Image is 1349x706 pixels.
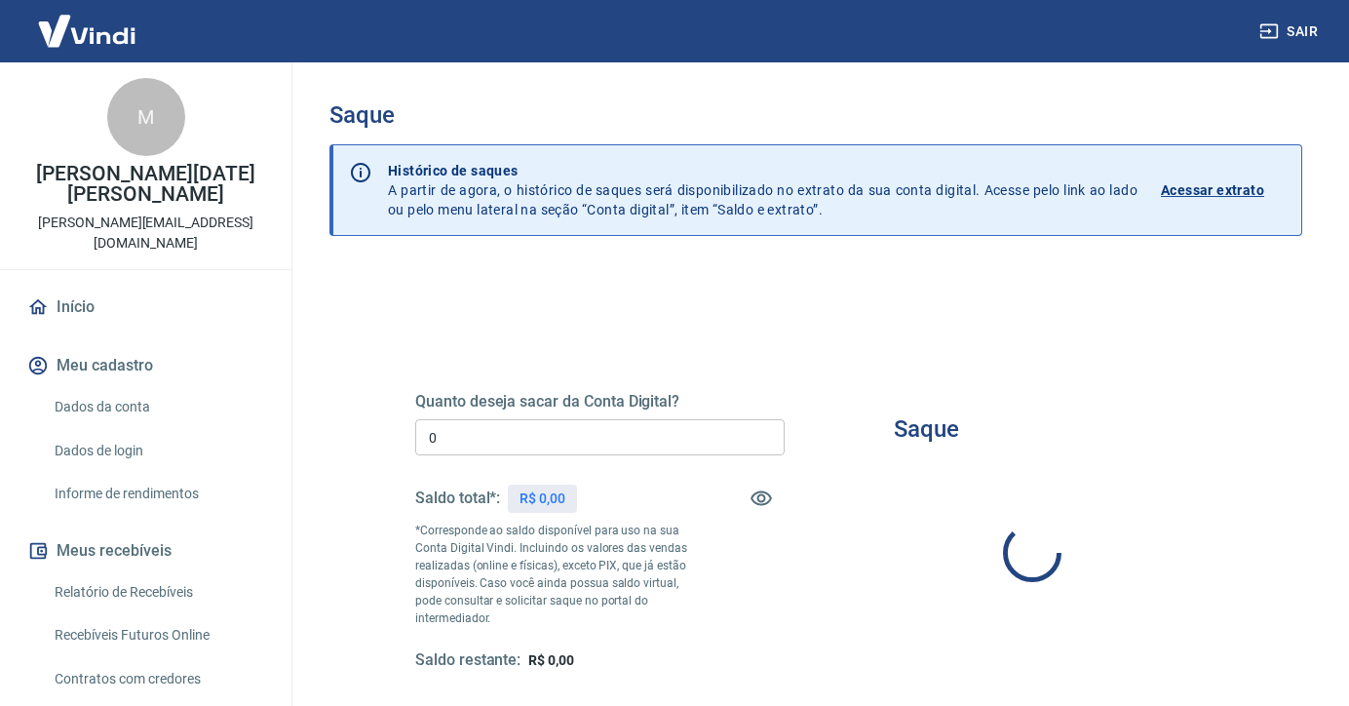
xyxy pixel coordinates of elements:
[520,489,565,509] p: R$ 0,00
[107,78,185,156] div: M
[1161,161,1286,219] a: Acessar extrato
[894,415,959,443] h3: Saque
[23,344,268,387] button: Meu cadastro
[1161,180,1264,200] p: Acessar extrato
[528,652,574,668] span: R$ 0,00
[47,387,268,427] a: Dados da conta
[415,522,692,627] p: *Corresponde ao saldo disponível para uso na sua Conta Digital Vindi. Incluindo os valores das ve...
[47,572,268,612] a: Relatório de Recebíveis
[16,164,276,205] p: [PERSON_NAME][DATE] [PERSON_NAME]
[1255,14,1326,50] button: Sair
[16,213,276,254] p: [PERSON_NAME][EMAIL_ADDRESS][DOMAIN_NAME]
[415,650,520,671] h5: Saldo restante:
[47,474,268,514] a: Informe de rendimentos
[388,161,1137,219] p: A partir de agora, o histórico de saques será disponibilizado no extrato da sua conta digital. Ac...
[415,489,500,508] h5: Saldo total*:
[388,161,1137,180] p: Histórico de saques
[329,101,1302,129] h3: Saque
[23,1,150,60] img: Vindi
[23,529,268,572] button: Meus recebíveis
[47,615,268,655] a: Recebíveis Futuros Online
[415,392,785,412] h5: Quanto deseja sacar da Conta Digital?
[47,659,268,699] a: Contratos com credores
[47,431,268,471] a: Dados de login
[23,286,268,329] a: Início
